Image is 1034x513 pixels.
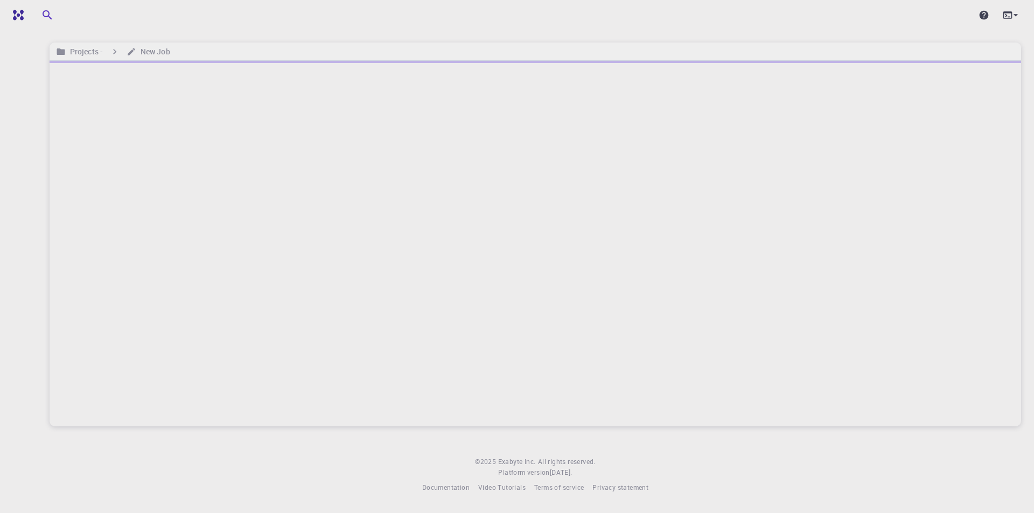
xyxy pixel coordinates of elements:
img: logo [9,10,24,20]
span: Documentation [422,483,470,491]
a: Exabyte Inc. [498,456,536,467]
a: Terms of service [534,482,584,493]
a: [DATE]. [550,467,572,478]
a: Documentation [422,482,470,493]
span: Platform version [498,467,549,478]
span: Terms of service [534,483,584,491]
span: All rights reserved. [538,456,596,467]
span: [DATE] . [550,468,572,476]
span: Exabyte Inc. [498,457,536,466]
span: Video Tutorials [478,483,526,491]
a: Privacy statement [592,482,648,493]
h6: Projects - [66,46,103,58]
h6: New Job [136,46,170,58]
nav: breadcrumb [54,46,172,58]
span: © 2025 [475,456,498,467]
a: Video Tutorials [478,482,526,493]
span: Privacy statement [592,483,648,491]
